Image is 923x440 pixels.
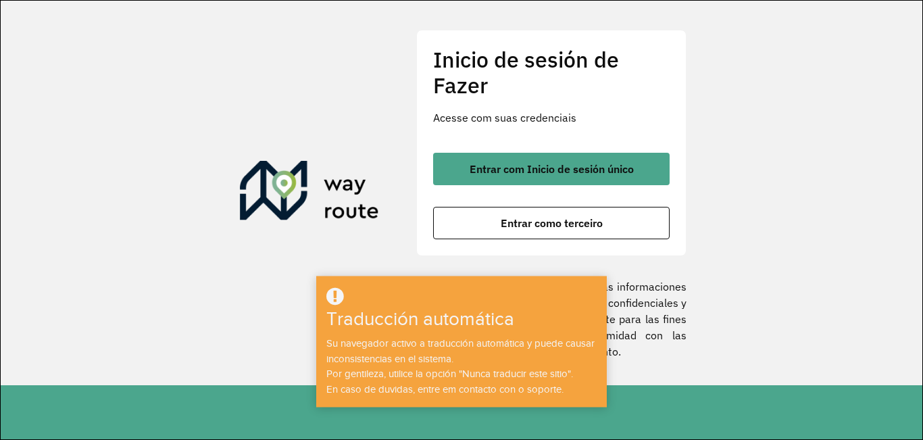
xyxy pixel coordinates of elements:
font: Acesse com suas credenciais [433,111,576,124]
font: Inicio de sesión de Fazer [433,45,619,99]
font: Su navegador activo a traducción automática y puede causar inconsistencias en el sistema. [326,338,595,364]
button: botón [433,153,670,185]
font: Por gentileza, utilice la opción "Nunca traducir este sitio". [326,368,573,379]
font: Traducción automática [326,309,514,330]
button: botón [433,207,670,239]
img: Roteirizador AmbevTech [240,161,379,226]
font: Entrar como terceiro [501,216,603,230]
font: En caso de duvidas, entre em contacto con o soporte. [326,384,564,395]
font: Entrar com Inicio de sesión único [470,162,634,176]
